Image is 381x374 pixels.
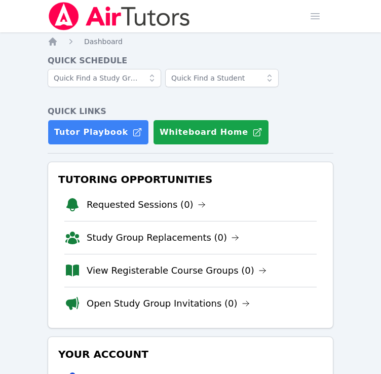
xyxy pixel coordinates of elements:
[48,69,161,87] input: Quick Find a Study Group
[48,105,333,118] h4: Quick Links
[56,170,325,189] h3: Tutoring Opportunities
[87,198,206,212] a: Requested Sessions (0)
[165,69,279,87] input: Quick Find a Student
[48,120,149,145] a: Tutor Playbook
[48,36,333,47] nav: Breadcrumb
[153,120,269,145] button: Whiteboard Home
[56,345,325,363] h3: Your Account
[87,264,266,278] a: View Registerable Course Groups (0)
[84,36,123,47] a: Dashboard
[48,2,191,30] img: Air Tutors
[48,55,333,67] h4: Quick Schedule
[87,296,250,311] a: Open Study Group Invitations (0)
[84,38,123,46] span: Dashboard
[87,231,239,245] a: Study Group Replacements (0)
